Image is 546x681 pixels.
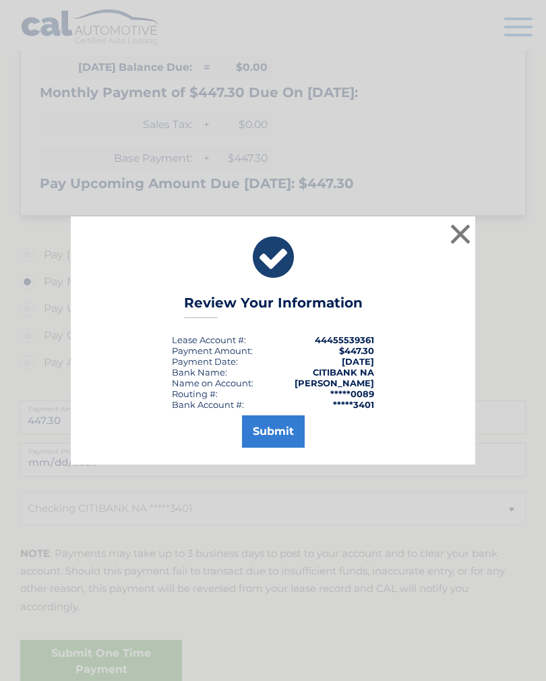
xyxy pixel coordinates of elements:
div: Bank Account #: [172,399,244,410]
span: Payment Date [172,356,236,367]
button: Submit [242,415,305,448]
strong: [PERSON_NAME] [295,378,374,388]
div: Name on Account: [172,378,253,388]
div: : [172,356,238,367]
div: Payment Amount: [172,345,253,356]
div: Routing #: [172,388,218,399]
div: Lease Account #: [172,334,246,345]
span: $447.30 [339,345,374,356]
span: [DATE] [342,356,374,367]
div: Bank Name: [172,367,227,378]
strong: 44455539361 [315,334,374,345]
button: × [447,220,474,247]
strong: CITIBANK NA [313,367,374,378]
h3: Review Your Information [184,295,363,318]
